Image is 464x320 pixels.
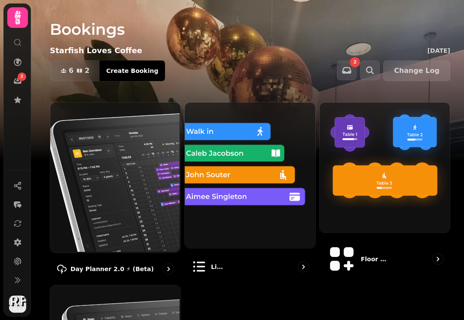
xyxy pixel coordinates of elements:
[70,265,154,273] p: Day Planner 2.0 ⚡ (Beta)
[299,263,308,271] svg: go to
[319,102,449,232] img: Floor Plans (beta)
[49,102,180,252] img: Day Planner 2.0 ⚡ (Beta)
[9,296,26,313] img: User avatar
[354,60,357,64] span: 2
[21,74,23,80] span: 2
[361,255,391,263] p: Floor Plans (beta)
[394,67,440,74] span: Change Log
[99,60,165,81] button: Create Booking
[319,102,450,281] a: Floor Plans (beta)Floor Plans (beta)
[85,67,89,74] span: 2
[9,72,26,90] a: 2
[69,67,73,74] span: 6
[7,296,28,313] button: User avatar
[427,46,450,55] p: [DATE]
[184,102,315,281] a: List viewList view
[383,60,450,81] button: Change Log
[211,263,226,271] p: List view
[184,102,314,247] img: List view
[50,102,181,281] a: Day Planner 2.0 ⚡ (Beta)Day Planner 2.0 ⚡ (Beta)
[164,265,173,273] svg: go to
[50,60,100,81] button: 62
[50,45,142,57] p: Starfish Loves Coffee
[106,68,158,74] span: Create Booking
[433,255,442,263] svg: go to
